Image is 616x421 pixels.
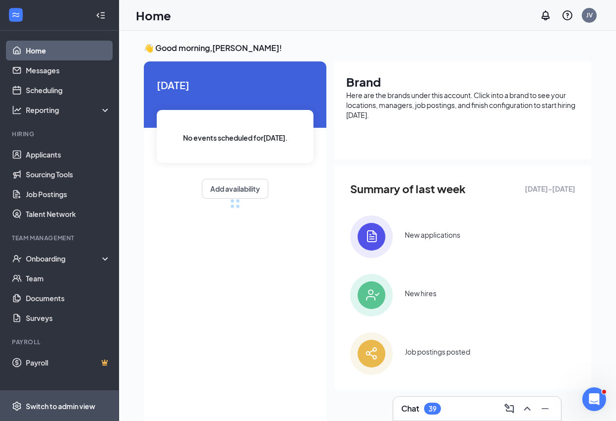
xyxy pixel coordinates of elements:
[26,145,111,164] a: Applicants
[26,268,111,288] a: Team
[12,105,22,115] svg: Analysis
[346,73,579,90] h1: Brand
[539,403,551,415] svg: Minimize
[26,164,111,184] a: Sourcing Tools
[12,234,109,242] div: Team Management
[501,401,517,417] button: ComposeMessage
[350,332,393,375] img: icon
[202,179,268,199] button: Add availability
[26,184,111,204] a: Job Postings
[26,80,111,100] a: Scheduling
[26,288,111,308] a: Documents
[503,403,515,415] svg: ComposeMessage
[12,401,22,411] svg: Settings
[350,274,393,316] img: icon
[157,77,313,93] span: [DATE]
[405,347,470,357] div: Job postings posted
[561,9,573,21] svg: QuestionInfo
[136,7,171,24] h1: Home
[11,10,21,20] svg: WorkstreamLogo
[429,405,436,413] div: 39
[26,60,111,80] a: Messages
[350,215,393,258] img: icon
[26,204,111,224] a: Talent Network
[537,401,553,417] button: Minimize
[26,254,102,263] div: Onboarding
[540,9,552,21] svg: Notifications
[26,105,111,115] div: Reporting
[582,387,606,411] iframe: Intercom live chat
[26,308,111,328] a: Surveys
[12,338,109,346] div: Payroll
[230,199,240,209] div: loading meetings...
[350,180,466,198] span: Summary of last week
[405,288,436,298] div: New hires
[144,43,591,53] h3: 👋 Good morning, [PERSON_NAME] !
[26,41,111,60] a: Home
[521,403,533,415] svg: ChevronUp
[183,132,288,143] span: No events scheduled for [DATE] .
[26,401,95,411] div: Switch to admin view
[401,403,419,414] h3: Chat
[12,130,109,138] div: Hiring
[96,10,106,20] svg: Collapse
[26,353,111,372] a: PayrollCrown
[519,401,535,417] button: ChevronUp
[12,254,22,263] svg: UserCheck
[586,11,593,19] div: JV
[405,230,460,240] div: New applications
[525,183,575,194] span: [DATE] - [DATE]
[346,90,579,120] div: Here are the brands under this account. Click into a brand to see your locations, managers, job p...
